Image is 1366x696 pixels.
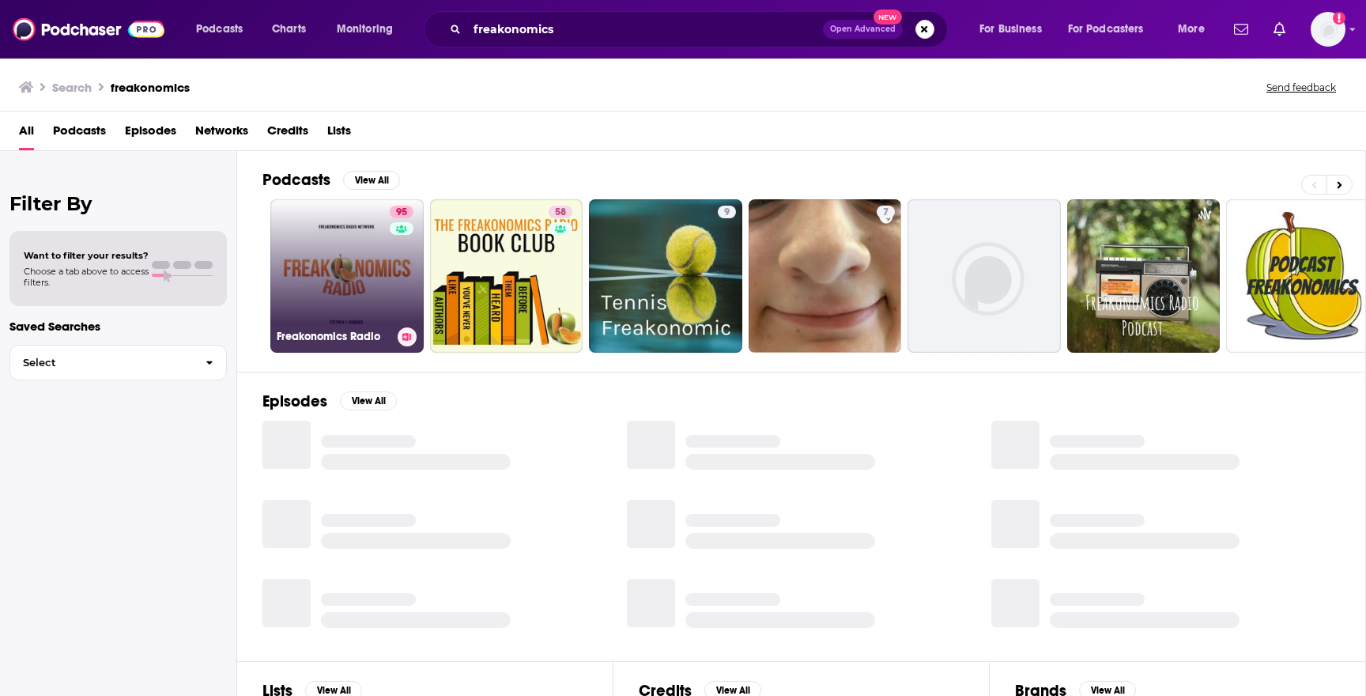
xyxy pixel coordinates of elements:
span: Logged in as Isla [1311,12,1345,47]
button: Open AdvancedNew [823,20,903,39]
h2: Filter By [9,192,227,215]
span: More [1178,18,1205,40]
img: Podchaser - Follow, Share and Rate Podcasts [13,14,164,44]
h3: freakonomics [111,80,190,95]
button: Show profile menu [1311,12,1345,47]
span: 7 [883,205,889,221]
button: open menu [1058,17,1167,42]
img: User Profile [1311,12,1345,47]
button: open menu [968,17,1062,42]
span: 58 [555,205,566,221]
button: open menu [185,17,263,42]
a: 95Freakonomics Radio [270,199,424,353]
span: 9 [724,205,730,221]
span: Select [10,357,193,368]
a: 9 [718,206,736,218]
a: Episodes [125,118,176,150]
input: Search podcasts, credits, & more... [467,17,823,42]
a: Show notifications dropdown [1267,16,1292,43]
a: 95 [390,206,413,218]
a: Credits [267,118,308,150]
button: View All [343,171,400,190]
span: Podcasts [196,18,243,40]
a: Networks [195,118,248,150]
span: Want to filter your results? [24,250,149,261]
span: Open Advanced [830,25,896,33]
a: Podcasts [53,118,106,150]
span: Monitoring [337,18,393,40]
span: Choose a tab above to access filters. [24,266,149,288]
a: 7 [749,199,902,353]
span: For Business [979,18,1042,40]
span: New [874,9,902,25]
span: For Podcasters [1068,18,1144,40]
button: Send feedback [1262,81,1341,94]
svg: Add a profile image [1333,12,1345,25]
button: View All [340,391,397,410]
p: Saved Searches [9,319,227,334]
a: 58 [430,199,583,353]
button: Select [9,345,227,380]
a: PodcastsView All [262,170,400,190]
h3: Search [52,80,92,95]
button: open menu [326,17,413,42]
h2: Podcasts [262,170,330,190]
a: Lists [327,118,351,150]
span: Charts [272,18,306,40]
a: All [19,118,34,150]
a: EpisodesView All [262,391,397,411]
div: Search podcasts, credits, & more... [439,11,963,47]
a: Show notifications dropdown [1228,16,1255,43]
span: 95 [396,205,407,221]
h3: Freakonomics Radio [277,330,391,343]
a: 7 [877,206,895,218]
a: Charts [262,17,315,42]
a: 9 [589,199,742,353]
button: open menu [1167,17,1224,42]
h2: Episodes [262,391,327,411]
a: 58 [549,206,572,218]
